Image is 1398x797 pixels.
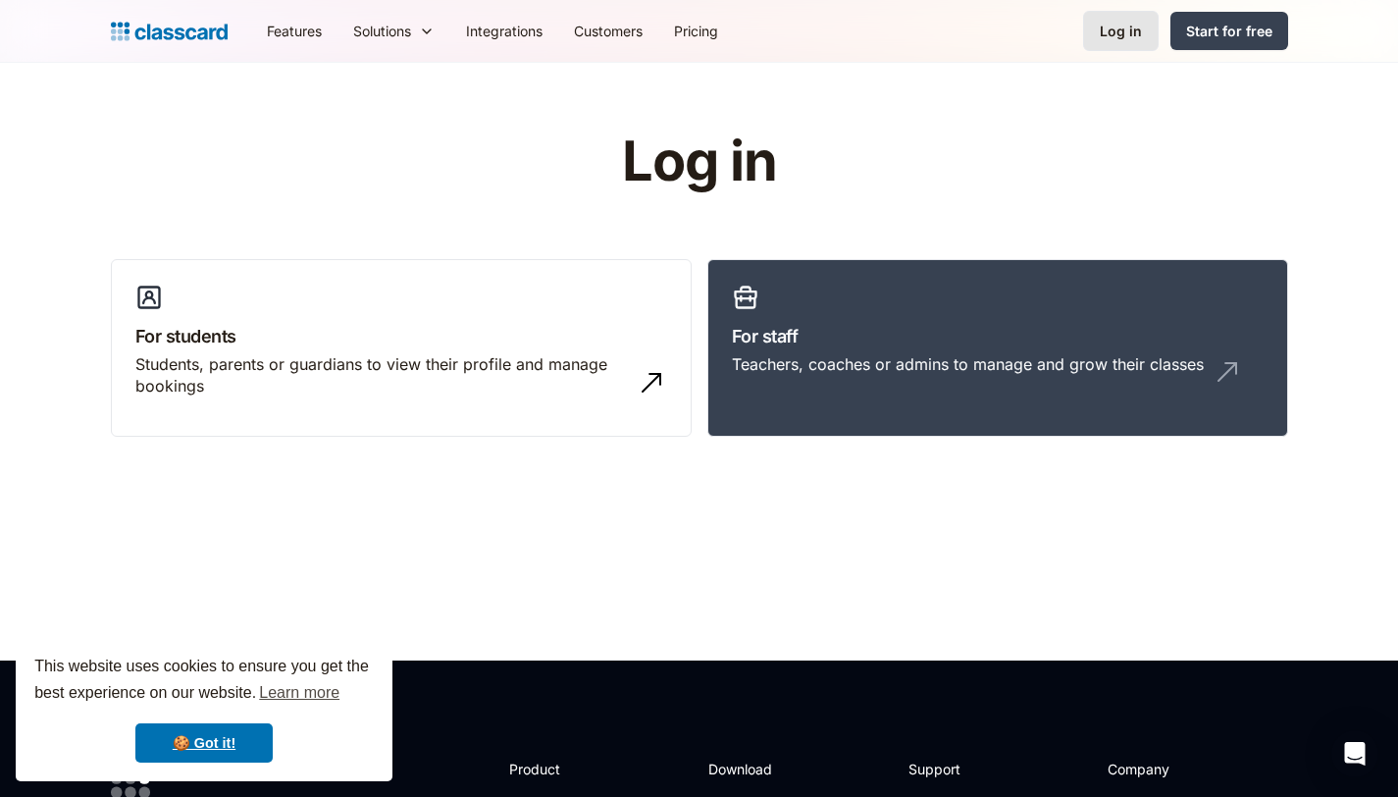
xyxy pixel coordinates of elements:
[1186,21,1272,41] div: Start for free
[707,259,1288,438] a: For staffTeachers, coaches or admins to manage and grow their classes
[1331,730,1378,777] div: Open Intercom Messenger
[732,353,1204,375] div: Teachers, coaches or admins to manage and grow their classes
[450,9,558,53] a: Integrations
[337,9,450,53] div: Solutions
[908,759,988,779] h2: Support
[111,259,692,438] a: For studentsStudents, parents or guardians to view their profile and manage bookings
[353,21,411,41] div: Solutions
[558,9,658,53] a: Customers
[1170,12,1288,50] a: Start for free
[111,18,228,45] a: Logo
[135,323,667,349] h3: For students
[256,678,342,708] a: learn more about cookies
[708,759,789,779] h2: Download
[34,655,374,708] span: This website uses cookies to ensure you get the best experience on our website.
[1083,11,1159,51] a: Log in
[509,759,614,779] h2: Product
[732,323,1264,349] h3: For staff
[251,9,337,53] a: Features
[1108,759,1238,779] h2: Company
[658,9,734,53] a: Pricing
[135,353,628,398] div: Students, parents or guardians to view their profile and manage bookings
[16,636,392,781] div: cookieconsent
[388,132,1010,192] h1: Log in
[1100,21,1142,41] div: Log in
[135,723,273,763] a: dismiss cookie message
